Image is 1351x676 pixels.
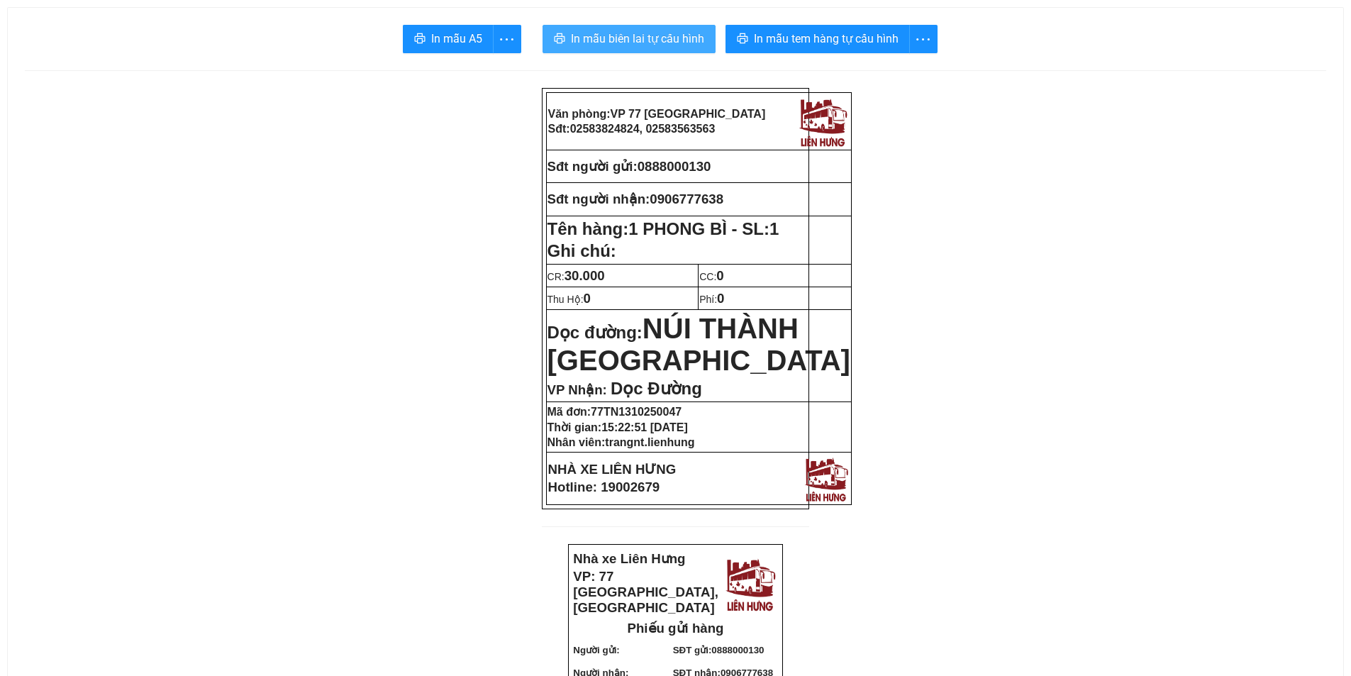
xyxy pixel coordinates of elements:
[414,33,426,46] span: printer
[628,219,779,238] span: 1 PHONG BÌ - SL:
[548,108,766,120] strong: Văn phòng:
[547,323,850,374] strong: Dọc đường:
[725,25,910,53] button: printerIn mẫu tem hàng tự cấu hình
[547,241,616,260] span: Ghi chú:
[754,30,899,48] span: In mẫu tem hàng tự cấu hình
[431,30,482,48] span: In mẫu A5
[601,421,688,433] span: 15:22:51 [DATE]
[584,291,591,306] span: 0
[565,268,605,283] span: 30.000
[494,31,521,48] span: more
[722,554,778,613] img: logo
[605,436,694,448] span: trangnt.lienhung
[699,294,724,305] span: Phí:
[611,108,766,120] span: VP 77 [GEOGRAPHIC_DATA]
[547,294,591,305] span: Thu Hộ:
[716,268,723,283] span: 0
[591,406,682,418] span: 77TN1310250047
[547,421,688,433] strong: Thời gian:
[699,271,724,282] span: CC:
[573,645,619,655] strong: Người gửi:
[547,271,605,282] span: CR:
[548,123,716,135] strong: Sđt:
[548,462,677,477] strong: NHÀ XE LIÊN HƯNG
[910,31,937,48] span: more
[611,379,702,398] span: Dọc Đường
[628,621,724,636] strong: Phiếu gửi hàng
[573,569,718,615] strong: VP: 77 [GEOGRAPHIC_DATA], [GEOGRAPHIC_DATA]
[543,25,716,53] button: printerIn mẫu biên lai tự cấu hình
[547,313,850,376] span: NÚI THÀNH [GEOGRAPHIC_DATA]
[548,480,660,494] strong: Hotline: 19002679
[547,219,779,238] strong: Tên hàng:
[493,25,521,53] button: more
[801,454,850,503] img: logo
[547,159,638,174] strong: Sđt người gửi:
[403,25,494,53] button: printerIn mẫu A5
[547,382,607,397] span: VP Nhận:
[573,551,685,566] strong: Nhà xe Liên Hưng
[547,192,650,206] strong: Sđt người nhận:
[547,406,682,418] strong: Mã đơn:
[547,436,695,448] strong: Nhân viên:
[673,645,765,655] strong: SĐT gửi:
[717,291,724,306] span: 0
[571,30,704,48] span: In mẫu biên lai tự cấu hình
[737,33,748,46] span: printer
[796,94,850,148] img: logo
[570,123,716,135] span: 02583824824, 02583563563
[650,192,723,206] span: 0906777638
[711,645,764,655] span: 0888000130
[554,33,565,46] span: printer
[909,25,938,53] button: more
[638,159,711,174] span: 0888000130
[769,219,779,238] span: 1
